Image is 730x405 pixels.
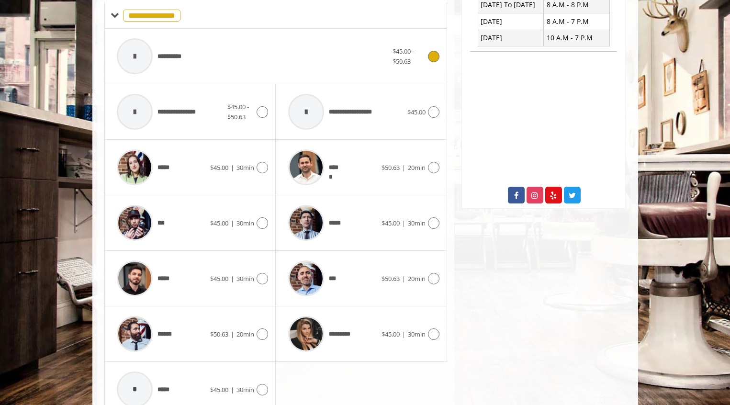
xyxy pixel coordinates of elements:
[231,219,234,227] span: |
[231,163,234,172] span: |
[227,102,249,121] span: $45.00 - $50.63
[210,330,228,338] span: $50.63
[382,219,400,227] span: $45.00
[478,30,544,46] td: [DATE]
[210,163,228,172] span: $45.00
[236,385,254,394] span: 30min
[478,13,544,30] td: [DATE]
[382,163,400,172] span: $50.63
[408,274,426,283] span: 20min
[236,163,254,172] span: 30min
[210,219,228,227] span: $45.00
[402,163,405,172] span: |
[408,219,426,227] span: 30min
[236,219,254,227] span: 30min
[231,385,234,394] span: |
[236,330,254,338] span: 20min
[402,274,405,283] span: |
[402,330,405,338] span: |
[544,13,610,30] td: 8 A.M - 7 P.M
[408,330,426,338] span: 30min
[382,330,400,338] span: $45.00
[408,163,426,172] span: 20min
[407,108,426,116] span: $45.00
[236,274,254,283] span: 30min
[231,274,234,283] span: |
[402,219,405,227] span: |
[231,330,234,338] span: |
[382,274,400,283] span: $50.63
[210,274,228,283] span: $45.00
[210,385,228,394] span: $45.00
[544,30,610,46] td: 10 A.M - 7 P.M
[393,47,414,66] span: $45.00 - $50.63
